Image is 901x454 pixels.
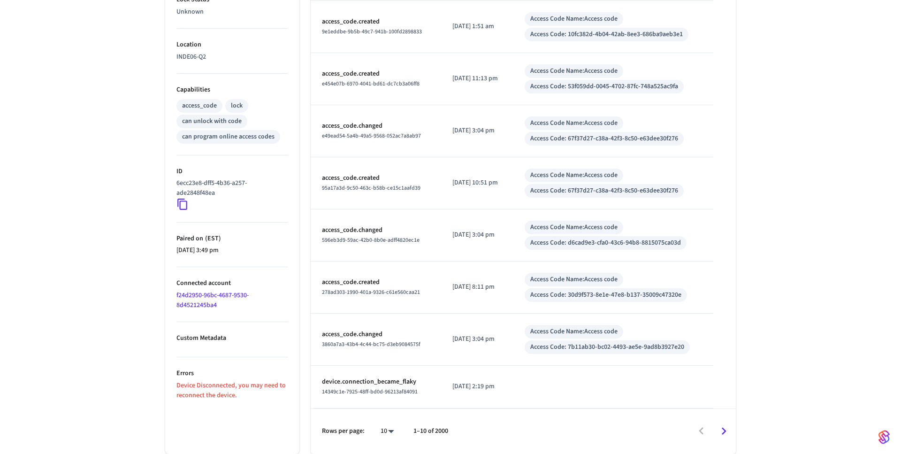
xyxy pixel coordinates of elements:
p: [DATE] 1:51 am [452,22,502,31]
p: access_code.changed [322,330,430,339]
p: Capabilities [176,85,288,95]
span: 278ad303-1990-401a-9326-c61e560caa21 [322,288,420,296]
button: Go to next page [713,420,735,442]
p: [DATE] 2:19 pm [452,382,502,392]
p: Rows per page: [322,426,365,436]
p: Location [176,40,288,50]
span: 14349c1e-7925-48ff-bd0d-96213af84091 [322,388,418,396]
span: ( EST ) [203,234,221,243]
img: SeamLogoGradient.69752ec5.svg [878,430,890,445]
div: Access Code Name: Access code [530,223,618,232]
span: e49ead54-5a4b-49a5-9568-052ac7a8ab97 [322,132,421,140]
div: can program online access codes [182,132,275,142]
p: access_code.created [322,277,430,287]
span: 596eb3d9-59ac-42b0-8b0e-adff4820ec1e [322,236,420,244]
div: access_code [182,101,217,111]
div: Access Code: 67f37d27-c38a-42f3-8c50-e63dee30f276 [530,134,678,144]
p: access_code.changed [322,225,430,235]
div: Access Code Name: Access code [530,14,618,24]
p: [DATE] 10:51 pm [452,178,502,188]
div: 10 [376,424,398,438]
div: Access Code: 67f37d27-c38a-42f3-8c50-e63dee30f276 [530,186,678,196]
p: access_code.created [322,69,430,79]
span: e454e07b-6970-4041-bd61-dc7cb3a06ff8 [322,80,420,88]
p: [DATE] 3:04 pm [452,230,502,240]
p: ID [176,167,288,177]
p: 1–10 of 2000 [413,426,448,436]
p: access_code.changed [322,121,430,131]
p: access_code.created [322,173,430,183]
div: Access Code: d6cad9e3-cfa0-43c6-94b8-8815075ca03d [530,238,681,248]
p: Connected account [176,278,288,288]
p: [DATE] 3:04 pm [452,334,502,344]
p: device.connection_became_flaky [322,377,430,387]
div: Access Code Name: Access code [530,327,618,337]
p: [DATE] 3:04 pm [452,126,502,136]
div: Access Code Name: Access code [530,170,618,180]
p: Device Disconnected, you may need to reconnect the device. [176,381,288,400]
span: 9e1eddbe-9b5b-49c7-941b-100fd2898833 [322,28,422,36]
p: INDE06-Q2 [176,52,288,62]
div: can unlock with code [182,116,242,126]
a: f24d2950-96bc-4687-9530-8d4521245ba4 [176,291,249,310]
div: lock [231,101,243,111]
p: [DATE] 11:13 pm [452,74,502,84]
div: Access Code: 7b11ab30-bc02-4493-ae5e-9ad8b3927e20 [530,342,684,352]
div: Access Code Name: Access code [530,118,618,128]
p: [DATE] 3:49 pm [176,246,288,255]
p: Errors [176,369,288,378]
span: 95a17a3d-9c50-463c-b58b-ce15c1aafd39 [322,184,420,192]
p: Paired on [176,234,288,244]
div: Access Code: 10fc382d-4b04-42ab-8ee3-686ba9aeb3e1 [530,30,683,39]
p: 6ecc23e8-dff5-4b36-a257-ade2848f48ea [176,178,284,198]
div: Access Code Name: Access code [530,275,618,285]
p: [DATE] 8:11 pm [452,282,502,292]
div: Access Code Name: Access code [530,66,618,76]
span: 3860a7a3-43b4-4c44-bc75-d3eb9084575f [322,340,420,348]
p: Custom Metadata [176,333,288,343]
div: Access Code: 53f059dd-0045-4702-87fc-748a525ac9fa [530,82,678,92]
div: Access Code: 30d9f573-8e1e-47e8-b137-35009c47320e [530,290,681,300]
p: Unknown [176,7,288,17]
p: access_code.created [322,17,430,27]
